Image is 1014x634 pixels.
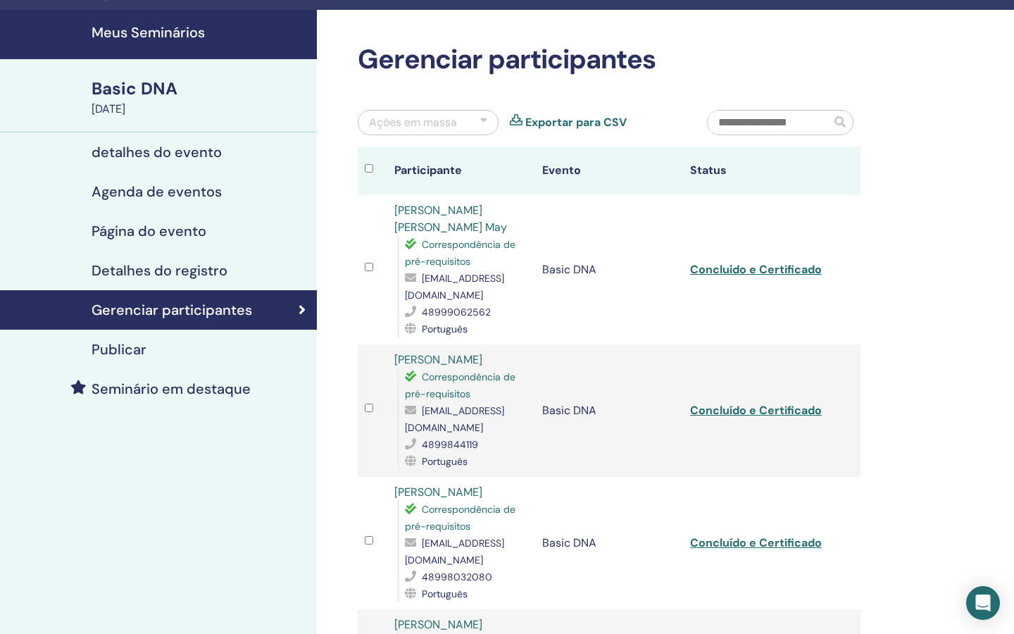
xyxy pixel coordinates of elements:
[92,77,308,101] div: Basic DNA
[358,44,860,76] h2: Gerenciar participantes
[422,323,468,335] span: Português
[405,272,504,302] span: [EMAIL_ADDRESS][DOMAIN_NAME]
[535,344,683,477] td: Basic DNA
[535,147,683,195] th: Evento
[422,438,478,451] span: 4899844119
[92,144,222,161] h4: detalhes do evento
[92,380,251,397] h4: Seminário em destaque
[394,485,482,499] a: [PERSON_NAME]
[405,404,504,434] span: [EMAIL_ADDRESS][DOMAIN_NAME]
[690,535,822,550] a: Concluído e Certificado
[92,302,252,318] h4: Gerenciar participantes
[422,306,491,318] span: 48999062562
[92,341,146,358] h4: Publicar
[422,455,468,468] span: Português
[92,262,227,279] h4: Detalhes do registro
[405,238,515,268] span: Correspondência de pré-requisitos
[525,114,627,131] a: Exportar para CSV
[405,537,504,566] span: [EMAIL_ADDRESS][DOMAIN_NAME]
[966,586,1000,620] div: Open Intercom Messenger
[369,114,457,131] div: Ações em massa
[83,77,317,118] a: Basic DNA[DATE]
[92,24,308,41] h4: Meus Seminários
[690,262,822,277] a: Concluído e Certificado
[92,183,222,200] h4: Agenda de eventos
[405,371,515,400] span: Correspondência de pré-requisitos
[387,147,535,195] th: Participante
[422,571,492,583] span: 48998032080
[535,195,683,344] td: Basic DNA
[394,203,507,235] a: [PERSON_NAME] [PERSON_NAME] May
[690,403,822,418] a: Concluído e Certificado
[405,503,515,533] span: Correspondência de pré-requisitos
[394,617,482,632] a: [PERSON_NAME]
[92,223,206,240] h4: Página do evento
[535,477,683,609] td: Basic DNA
[394,352,482,367] a: [PERSON_NAME]
[92,101,308,118] div: [DATE]
[683,147,831,195] th: Status
[422,588,468,600] span: Português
